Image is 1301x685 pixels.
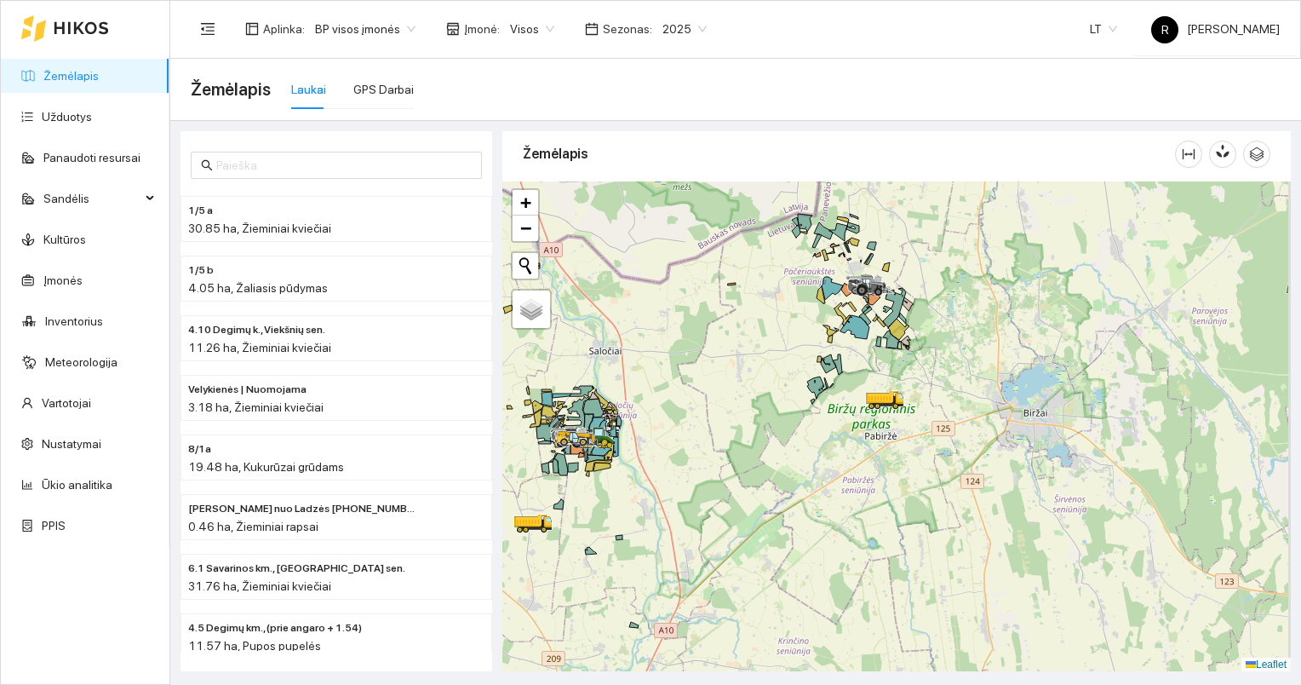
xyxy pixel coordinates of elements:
[188,281,328,295] span: 4.05 ha, Žaliasis pūdymas
[43,181,140,216] span: Sandėlis
[216,156,472,175] input: Paieška
[1090,16,1117,42] span: LT
[43,151,140,164] a: Panaudoti resursai
[1175,141,1202,168] button: column-width
[188,203,213,219] span: 1/5 a
[523,130,1175,178] div: Žemėlapis
[315,16,416,42] span: BP visos įmonės
[1246,659,1287,671] a: Leaflet
[191,12,225,46] button: menu-fold
[42,437,101,451] a: Nustatymai
[188,501,416,517] span: Paškevičiaus Felikso nuo Ladzės (2) 229525-2470 - 2
[42,519,66,532] a: PPIS
[45,355,117,369] a: Meteorologija
[446,22,460,36] span: shop
[188,639,321,653] span: 11.57 ha, Pupos pupelės
[510,16,554,42] span: Visos
[188,620,362,636] span: 4.5 Degimų km., (prie angaro + 1.54)
[42,110,92,124] a: Užduotys
[188,400,324,414] span: 3.18 ha, Žieminiai kviečiai
[513,253,538,279] button: Initiate a new search
[188,460,344,474] span: 19.48 ha, Kukurūzai grūdams
[662,16,707,42] span: 2025
[188,561,405,577] span: 6.1 Savarinos km., Viekšnių sen.
[188,322,325,338] span: 4.10 Degimų k., Viekšnių sen.
[42,396,91,410] a: Vartotojai
[188,262,214,279] span: 1/5 b
[245,22,259,36] span: layout
[263,20,305,38] span: Aplinka :
[43,273,83,287] a: Įmonės
[513,216,538,241] a: Zoom out
[200,21,215,37] span: menu-fold
[464,20,500,38] span: Įmonė :
[43,69,99,83] a: Žemėlapis
[201,159,213,171] span: search
[188,441,211,458] span: 8/1a
[1176,147,1201,161] span: column-width
[191,76,271,103] span: Žemėlapis
[188,222,331,235] span: 30.85 ha, Žieminiai kviečiai
[603,20,652,38] span: Sezonas :
[188,341,331,354] span: 11.26 ha, Žieminiai kviečiai
[291,80,326,99] div: Laukai
[513,291,550,328] a: Layers
[520,192,531,213] span: +
[188,520,318,533] span: 0.46 ha, Žieminiai rapsai
[1161,16,1169,43] span: R
[353,80,414,99] div: GPS Darbai
[42,478,112,492] a: Ūkio analitika
[43,233,86,246] a: Kultūros
[513,190,538,216] a: Zoom in
[45,314,103,328] a: Inventorius
[585,22,599,36] span: calendar
[520,217,531,239] span: −
[188,382,307,398] span: Velykienės | Nuomojama
[1151,22,1280,36] span: [PERSON_NAME]
[188,579,331,593] span: 31.76 ha, Žieminiai kviečiai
